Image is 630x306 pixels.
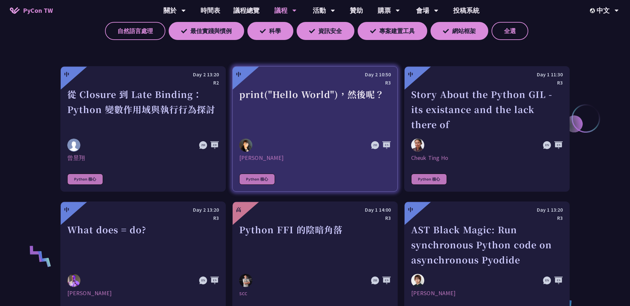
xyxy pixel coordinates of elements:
[239,289,391,297] div: scc
[411,274,424,287] img: Yuichiro Tachibana
[67,70,219,79] div: Day 2 13:20
[411,70,563,79] div: Day 1 11:30
[408,70,413,78] div: 中
[67,214,219,222] div: R3
[67,154,219,162] div: 曾昱翔
[247,22,293,40] label: 科學
[232,66,398,192] a: 中 Day 2 10:50 R3 print("Hello World")，然後呢？ 高見龍 [PERSON_NAME] Python 核心
[411,79,563,87] div: R3
[239,222,391,267] div: Python FFI 的陰暗角落
[67,139,80,152] img: 曾昱翔
[239,139,252,152] img: 高見龍
[492,22,528,40] label: 全選
[239,174,275,185] div: Python 核心
[64,206,69,214] div: 中
[239,214,391,222] div: R3
[23,6,53,15] span: PyCon TW
[60,66,226,192] a: 中 Day 2 13:20 R2 從 Closure 到 Late Binding：Python 變數作用域與執行行為探討 曾昱翔 曾昱翔 Python 核心
[411,222,563,267] div: AST Black Magic: Run synchronous Python code on asynchronous Pyodide
[67,79,219,87] div: R2
[411,206,563,214] div: Day 1 13:20
[430,22,488,40] label: 網站框架
[408,206,413,214] div: 中
[64,70,69,78] div: 中
[411,87,563,132] div: Story About the Python GIL - its existance and the lack there of
[67,274,80,288] img: Reuven M. Lerner
[239,206,391,214] div: Day 1 14:00
[411,214,563,222] div: R3
[67,87,219,132] div: 從 Closure 到 Late Binding：Python 變數作用域與執行行為探討
[3,2,59,19] a: PyCon TW
[236,206,241,214] div: 高
[67,222,219,267] div: What does = do?
[239,154,391,162] div: [PERSON_NAME]
[67,206,219,214] div: Day 2 13:20
[67,289,219,297] div: [PERSON_NAME]
[169,22,244,40] label: 最佳實踐與慣例
[411,154,563,162] div: Cheuk Ting Ho
[411,174,447,185] div: Python 核心
[236,70,241,78] div: 中
[67,174,103,185] div: Python 核心
[404,66,570,192] a: 中 Day 1 11:30 R3 Story About the Python GIL - its existance and the lack there of Cheuk Ting Ho C...
[411,139,424,152] img: Cheuk Ting Ho
[411,289,563,297] div: [PERSON_NAME]
[358,22,427,40] label: 專案建置工具
[105,22,165,40] label: 自然語言處理
[590,8,597,13] img: Locale Icon
[239,87,391,132] div: print("Hello World")，然後呢？
[10,7,20,14] img: Home icon of PyCon TW 2025
[239,70,391,79] div: Day 2 10:50
[239,274,252,287] img: scc
[297,22,354,40] label: 資訊安全
[239,79,391,87] div: R3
